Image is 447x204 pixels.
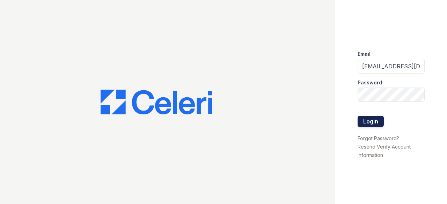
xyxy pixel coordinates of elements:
[101,90,212,115] img: CE_Logo_Blue-a8612792a0a2168367f1c8372b55b34899dd931a85d93a1a3d3e32e68fde9ad4.png
[358,51,371,58] label: Email
[358,135,399,141] a: Forgot Password?
[358,79,382,86] label: Password
[358,144,411,158] a: Resend Verify Account Information
[358,116,384,127] button: Login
